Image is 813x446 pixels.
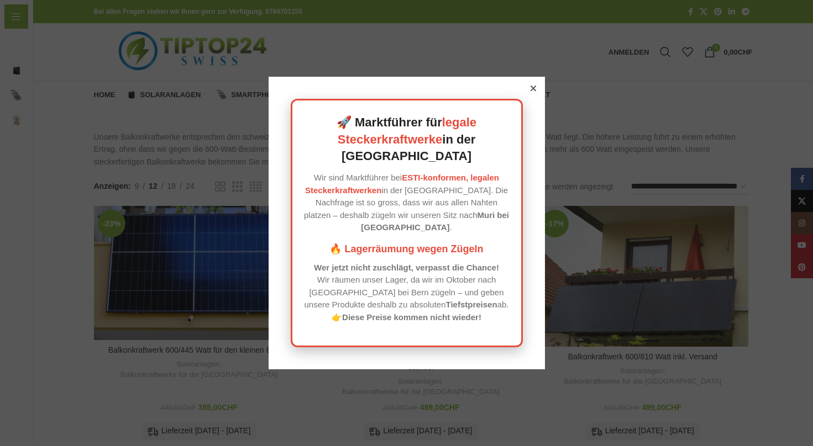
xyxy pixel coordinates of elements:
[305,173,499,195] a: ESTI-konformen, legalen Steckerkraftwerken
[338,115,476,146] a: legale Steckerkraftwerke
[446,300,497,309] strong: Tiefstpreisen
[303,172,510,234] p: Wir sind Marktführer bei in der [GEOGRAPHIC_DATA]. Die Nachfrage ist so gross, dass wir aus allen...
[303,114,510,165] h2: 🚀 Marktführer für in der [GEOGRAPHIC_DATA]
[342,312,481,322] strong: Diese Preise kommen nicht wieder!
[303,262,510,324] p: Wir räumen unser Lager, da wir im Oktober nach [GEOGRAPHIC_DATA] bei Bern zügeln – und geben unse...
[303,242,510,256] h3: 🔥 Lagerräumung wegen Zügeln
[314,263,499,272] strong: Wer jetzt nicht zuschlägt, verpasst die Chance!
